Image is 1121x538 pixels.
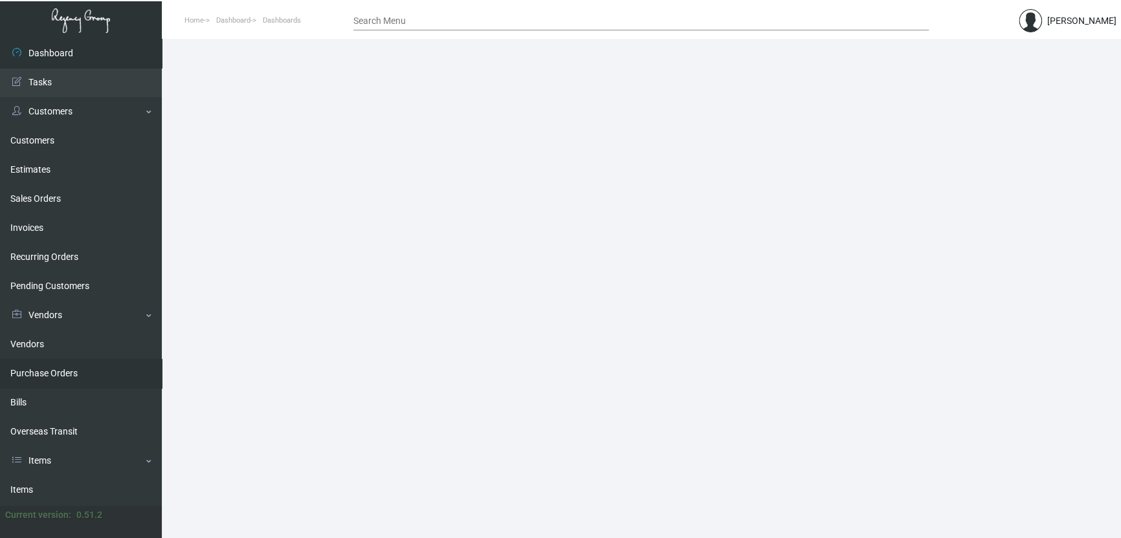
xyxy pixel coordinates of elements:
span: Home [184,16,204,25]
img: admin@bootstrapmaster.com [1019,9,1042,32]
div: Current version: [5,508,71,522]
div: 0.51.2 [76,508,102,522]
div: [PERSON_NAME] [1047,14,1116,28]
span: Dashboard [216,16,250,25]
span: Dashboards [263,16,301,25]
